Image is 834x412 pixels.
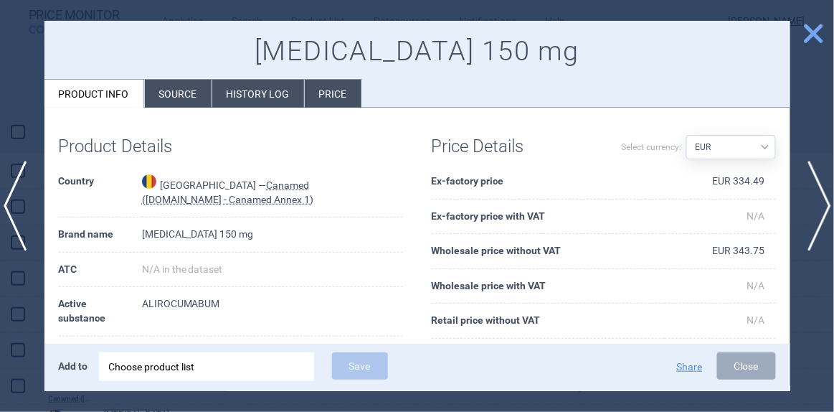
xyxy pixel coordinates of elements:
img: Romania [142,174,156,189]
label: Select currency: [622,135,682,159]
th: Country [59,164,142,217]
th: Brand name [59,217,142,253]
th: Company [59,337,142,372]
th: Ex-factory price with VAT [432,200,665,235]
li: History log [212,80,304,108]
h1: Price Details [432,136,604,157]
span: N/A [747,280,765,291]
th: Retail price without VAT [432,304,665,339]
th: Ex-factory price [432,164,665,200]
th: Active substance [59,287,142,336]
li: Product info [44,80,144,108]
div: Choose product list [99,352,314,381]
td: EUR 334.49 [665,164,776,200]
td: [GEOGRAPHIC_DATA] — [142,164,403,217]
td: SANOFI-AVENTIS GROUPE - FRANȚA [142,337,403,372]
span: N/A [747,210,765,222]
span: N/A [747,314,765,326]
button: Save [332,352,388,380]
span: N/A in the dataset [142,263,223,275]
td: EUR 393.04 [665,339,776,374]
p: Add to [59,352,88,380]
li: Price [305,80,361,108]
div: Choose product list [109,352,304,381]
th: Wholesale price without VAT [432,234,665,269]
td: EUR 343.75 [665,234,776,269]
button: Close [717,352,776,380]
td: ALIROCUMABUM [142,287,403,336]
th: ATC [59,253,142,288]
h1: Product Details [59,136,231,157]
li: Source [145,80,212,108]
th: Retail price with VAT [432,339,665,374]
abbr: Canamed (Legislatie.just.ro - Canamed Annex 1) — List of maximum prices for domestic purposes. Un... [142,179,314,205]
button: Share [677,362,703,372]
h1: [MEDICAL_DATA] 150 mg [59,35,776,68]
td: [MEDICAL_DATA] 150 mg [142,217,403,253]
th: Wholesale price with VAT [432,269,665,304]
